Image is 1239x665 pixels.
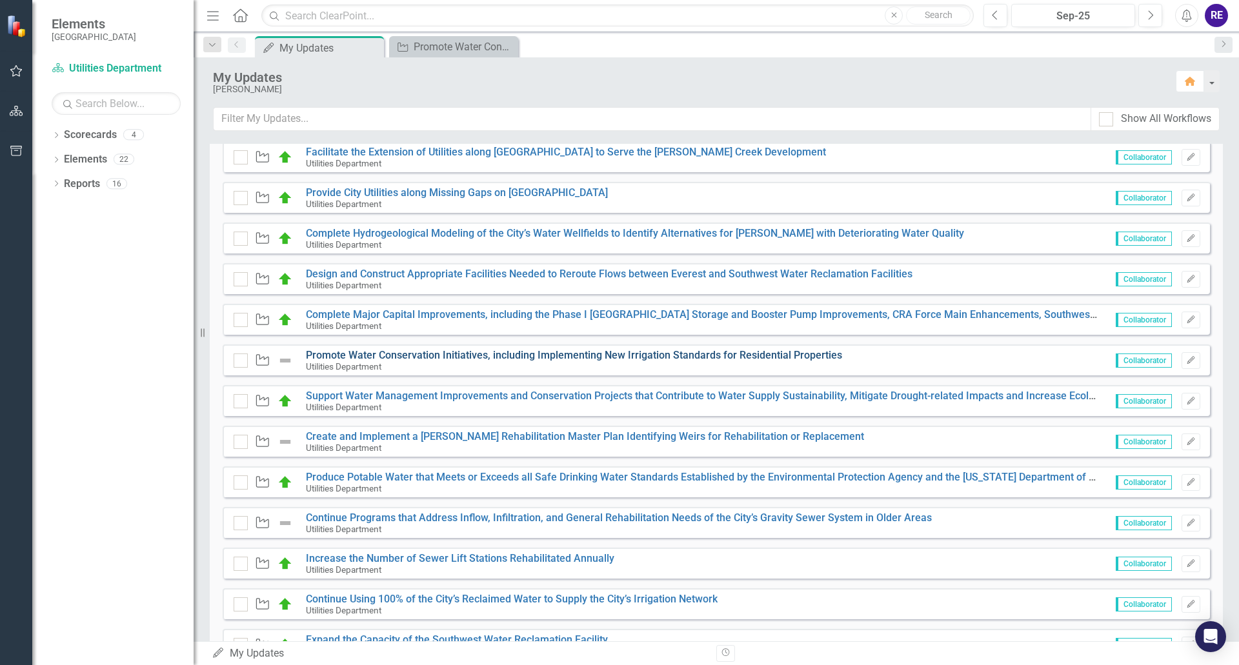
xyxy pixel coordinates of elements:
div: Sep-25 [1016,8,1131,24]
button: Search [906,6,971,25]
input: Search ClearPoint... [261,5,974,27]
img: Not Defined [277,434,293,450]
button: RE [1205,4,1228,27]
a: Continue Using 100% of the City’s Reclaimed Water to Supply the City’s Irrigation Network [306,593,718,605]
small: Utilities Department [306,158,381,168]
div: My Updates [213,70,1163,84]
small: Utilities Department [306,239,381,250]
span: Collaborator [1116,150,1172,164]
div: 4 [123,130,144,141]
span: Collaborator [1116,557,1172,571]
small: Utilities Department [306,564,381,575]
div: 22 [114,154,134,165]
small: Utilities Department [306,361,381,372]
div: [PERSON_NAME] [213,84,1163,94]
div: My Updates [212,646,707,661]
a: Provide City Utilities along Missing Gaps on [GEOGRAPHIC_DATA] [306,186,608,199]
small: [GEOGRAPHIC_DATA] [52,32,136,42]
a: Continue Programs that Address Inflow, Infiltration, and General Rehabilitation Needs of the City... [306,511,932,524]
div: Show All Workflows [1121,112,1211,126]
img: On Schedule or Complete [277,637,293,653]
a: Scorecards [64,128,117,143]
span: Collaborator [1116,394,1172,408]
small: Utilities Department [306,483,381,493]
a: Elements [64,152,107,167]
img: On Schedule or Complete [277,312,293,328]
small: Utilities Department [306,524,381,534]
div: 16 [106,178,127,189]
img: On Schedule or Complete [277,597,293,612]
a: Utilities Department [52,61,181,76]
span: Collaborator [1116,638,1172,652]
a: Complete Hydrogeological Modeling of the City’s Water Wellfields to Identify Alternatives for [PE... [306,227,964,239]
div: Open Intercom Messenger [1195,621,1226,652]
img: On Schedule or Complete [277,475,293,490]
span: Collaborator [1116,353,1172,368]
input: Search Below... [52,92,181,115]
a: Reports [64,177,100,192]
a: Create and Implement a [PERSON_NAME] Rehabilitation Master Plan Identifying Weirs for Rehabilitat... [306,430,864,442]
img: On Schedule or Complete [277,272,293,287]
span: Collaborator [1116,272,1172,286]
img: On Schedule or Complete [277,393,293,409]
small: Utilities Department [306,442,381,453]
img: On Schedule or Complete [277,231,293,246]
a: Produce Potable Water that Meets or Exceeds all Safe Drinking Water Standards Established by the ... [306,471,1206,483]
a: Facilitate the Extension of Utilities along [GEOGRAPHIC_DATA] to Serve the [PERSON_NAME] Creek De... [306,146,826,158]
img: On Schedule or Complete [277,150,293,165]
img: ClearPoint Strategy [6,15,29,37]
div: My Updates [279,40,381,56]
span: Collaborator [1116,313,1172,327]
span: Collaborator [1116,435,1172,449]
span: Collaborator [1116,191,1172,205]
a: Design and Construct Appropriate Facilities Needed to Reroute Flows between Everest and Southwest... [306,268,912,280]
a: Promote Water Conservation Initiatives, including Implementing New Irrigation Standards for Resid... [306,349,842,361]
small: Utilities Department [306,199,381,209]
img: Not Defined [277,515,293,531]
small: Utilities Department [306,321,381,331]
small: Utilities Department [306,605,381,615]
small: Utilities Department [306,280,381,290]
div: Promote Water Conservation Initiatives, including Implementing New Irrigation Standards for Resid... [414,39,515,55]
span: Collaborator [1116,516,1172,530]
span: Collaborator [1116,475,1172,490]
span: Collaborator [1116,597,1172,611]
span: Collaborator [1116,232,1172,246]
input: Filter My Updates... [213,107,1091,131]
span: Elements [52,16,136,32]
img: On Schedule or Complete [277,556,293,571]
button: Sep-25 [1011,4,1135,27]
span: Search [925,10,952,20]
img: On Schedule or Complete [277,190,293,206]
a: Expand the Capacity of the Southwest Water Reclamation Facility [306,633,608,646]
img: Not Defined [277,353,293,368]
a: Promote Water Conservation Initiatives, including Implementing New Irrigation Standards for Resid... [392,39,515,55]
small: Utilities Department [306,402,381,412]
a: Increase the Number of Sewer Lift Stations Rehabilitated Annually [306,552,614,564]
